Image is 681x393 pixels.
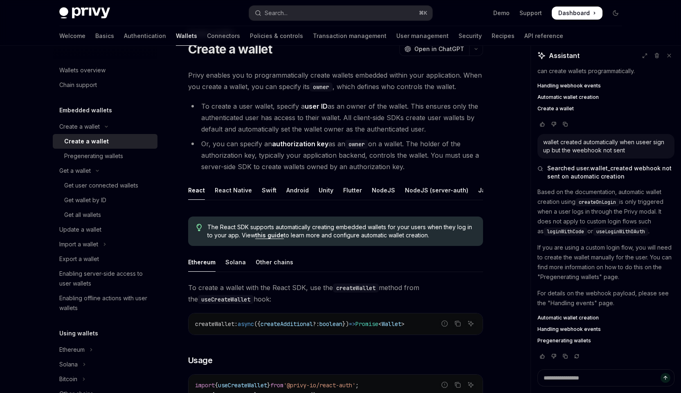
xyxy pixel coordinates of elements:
a: Authentication [124,26,166,46]
div: Import a wallet [59,239,98,249]
li: To create a user wallet, specify a as an owner of the wallet. This ensures only the authenticated... [188,100,483,135]
button: Searched user.wallet_created webhook not sent on automatic creation [537,164,674,181]
div: Wallets overview [59,65,106,75]
button: Vote that response was good [537,120,547,128]
span: => [349,320,355,328]
button: Copy the contents from the code block [452,318,463,329]
span: Automatic wallet creation [537,315,599,321]
p: If you are using a custom login flow, you will need to create the wallet manually for the user. Y... [537,243,674,282]
span: > [401,320,405,328]
span: < [378,320,382,328]
div: Create a wallet [64,136,109,146]
a: Basics [95,26,114,46]
span: Open in ChatGPT [414,45,464,53]
span: createAdditional [261,320,313,328]
a: Security [458,26,482,46]
a: Policies & controls [250,26,303,46]
div: Ethereum [59,345,85,355]
div: Other chains [256,252,293,272]
a: Export a wallet [53,252,157,266]
span: ⌘ K [419,10,427,16]
a: Transaction management [313,26,387,46]
a: Chain support [53,78,157,92]
div: Solana [225,252,246,272]
button: Open search [249,6,432,20]
span: Searched user.wallet_created webhook not sent on automatic creation [547,164,674,181]
strong: user ID [305,102,328,110]
strong: authorization key [272,140,328,148]
span: To create a wallet with the React SDK, use the method from the hook: [188,282,483,305]
a: User management [396,26,449,46]
button: Copy chat response [560,120,570,128]
span: async [238,320,254,328]
span: Wallet [382,320,401,328]
span: Create a wallet [537,105,574,112]
a: Handling webhook events [537,326,674,333]
div: wallet created automatically when useer sign up but the weebhook not sent [543,138,669,154]
a: Support [519,9,542,17]
code: owner [345,140,368,149]
div: Enabling server-side access to user wallets [59,269,153,288]
div: Ethereum [188,252,216,272]
button: Vote that response was not good [549,352,559,360]
span: Handling webhook events [537,83,601,89]
span: createWallet [195,320,234,328]
button: Toggle Import a wallet section [53,237,157,252]
div: React [188,181,205,200]
a: this guide [255,232,284,239]
a: Create a wallet [53,134,157,149]
a: Recipes [492,26,515,46]
p: Based on the documentation, automatic wallet creation using is only triggered when a user logs in... [537,187,674,236]
div: NodeJS (server-auth) [405,181,468,200]
button: Vote that response was not good [549,120,559,128]
a: Automatic wallet creation [537,315,674,321]
div: Unity [319,181,333,200]
span: Handling webhook events [537,326,601,333]
a: Welcome [59,26,85,46]
a: Get all wallets [53,208,157,222]
div: Export a wallet [59,254,99,264]
a: API reference [524,26,563,46]
a: Wallets overview [53,63,157,78]
div: Enabling offline actions with user wallets [59,293,153,313]
p: For details on the webhook payload, please see the "Handling events" page. [537,288,674,308]
button: Send message [661,373,670,383]
span: Dashboard [558,9,590,17]
div: Update a wallet [59,225,101,234]
span: Pregenerating wallets [537,337,591,344]
button: Vote that response was good [537,352,547,360]
h1: Create a wallet [188,42,272,56]
div: Get a wallet [59,166,91,176]
span: : [234,320,238,328]
li: Or, you can specify an as an on a wallet. The holder of the authorization key, typically your app... [188,138,483,172]
div: Flutter [343,181,362,200]
span: Usage [188,355,213,366]
span: The React SDK supports automatically creating embedded wallets for your users when they log in to... [207,223,474,239]
button: Copy chat response [560,352,570,360]
a: Handling webhook events [537,83,674,89]
a: Enabling offline actions with user wallets [53,291,157,315]
span: boolean [319,320,342,328]
a: Pregenerating wallets [537,337,674,344]
button: Report incorrect code [439,318,450,329]
h5: Using wallets [59,328,98,338]
div: Get all wallets [64,210,101,220]
a: Update a wallet [53,222,157,237]
span: ({ [254,320,261,328]
span: Automatic wallet creation [537,94,599,100]
div: Chain support [59,80,97,90]
img: dark logo [59,7,110,19]
div: Create a wallet [59,122,100,132]
button: Toggle Get a wallet section [53,163,157,178]
a: Dashboard [552,7,602,20]
span: useLoginWithOAuth [596,228,645,235]
code: createWallet [333,284,379,293]
code: useCreateWallet [198,295,254,304]
a: Connectors [207,26,240,46]
a: Automatic wallet creation [537,94,674,100]
svg: Tip [196,224,202,231]
span: Assistant [549,51,580,60]
div: Swift [262,181,276,200]
a: Wallets [176,26,197,46]
div: Solana [59,360,78,369]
